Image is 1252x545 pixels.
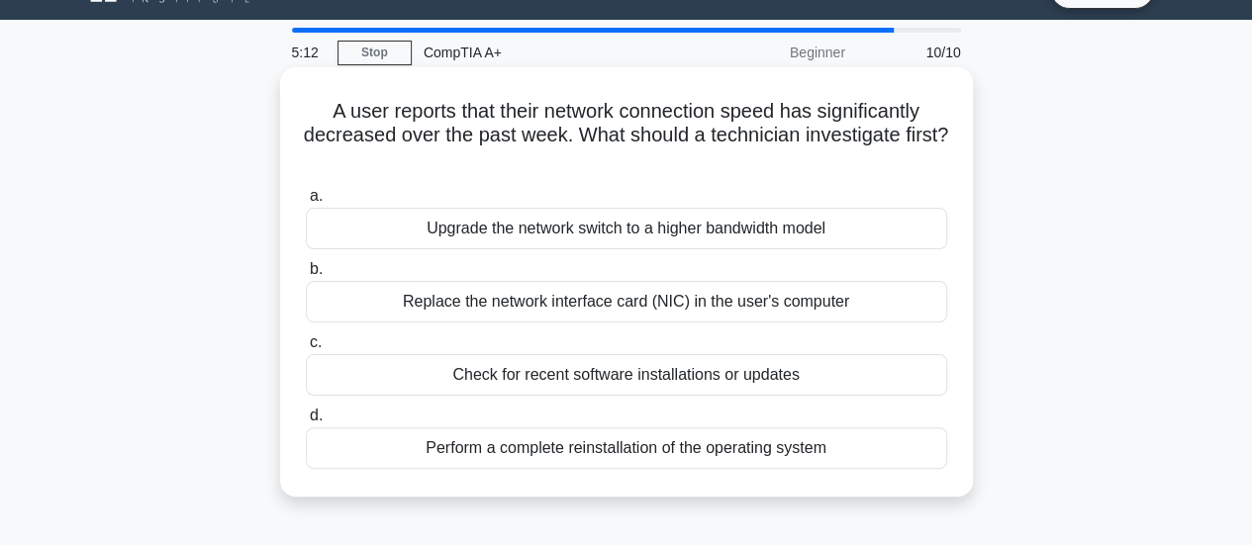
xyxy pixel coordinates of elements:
[310,187,323,204] span: a.
[306,354,947,396] div: Check for recent software installations or updates
[306,427,947,469] div: Perform a complete reinstallation of the operating system
[857,33,973,72] div: 10/10
[310,260,323,277] span: b.
[280,33,337,72] div: 5:12
[306,281,947,322] div: Replace the network interface card (NIC) in the user's computer
[412,33,684,72] div: CompTIA A+
[310,407,323,423] span: d.
[304,99,949,172] h5: A user reports that their network connection speed has significantly decreased over the past week...
[310,333,322,350] span: c.
[684,33,857,72] div: Beginner
[306,208,947,249] div: Upgrade the network switch to a higher bandwidth model
[337,41,412,65] a: Stop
